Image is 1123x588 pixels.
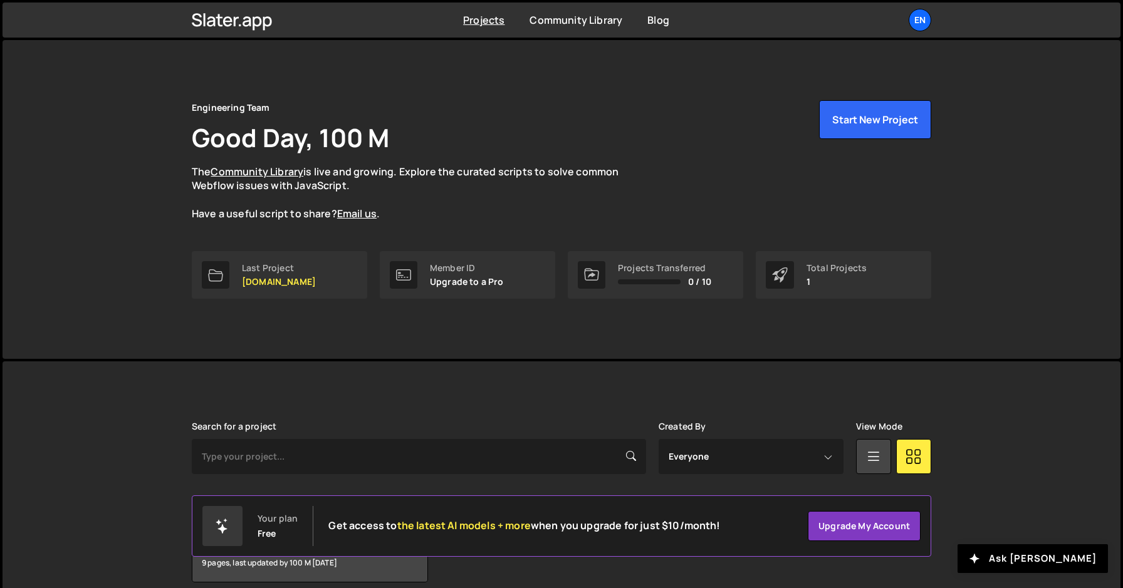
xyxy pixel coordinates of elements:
div: Free [258,529,276,539]
div: Projects Transferred [618,263,711,273]
a: Upgrade my account [808,511,921,541]
span: 0 / 10 [688,277,711,287]
label: Search for a project [192,421,276,431]
div: Last Project [242,263,316,273]
p: The is live and growing. Explore the curated scripts to solve common Webflow issues with JavaScri... [192,165,643,221]
p: 1 [807,277,867,287]
a: Blog [647,13,669,27]
div: Total Projects [807,263,867,273]
input: Type your project... [192,439,646,474]
a: Community Library [530,13,622,27]
a: Projects [463,13,504,27]
button: Start New Project [819,100,931,139]
a: En [909,9,931,31]
a: Community Library [211,165,303,178]
p: Upgrade to a Pro [430,277,504,287]
a: Last Project [DOMAIN_NAME] [192,251,367,299]
div: Member ID [430,263,504,273]
div: Your plan [258,513,298,524]
a: Email us [337,207,377,220]
div: Engineering Team [192,100,270,115]
h1: Good Day, 100 M [192,120,389,155]
label: Created By [659,421,706,431]
div: 9 pages, last updated by 100 M [DATE] [192,544,427,582]
h2: Get access to when you upgrade for just $10/month! [328,520,720,532]
p: [DOMAIN_NAME] [242,277,316,287]
label: View Mode [856,421,902,431]
button: Ask [PERSON_NAME] [958,544,1108,573]
span: the latest AI models + more [397,518,531,532]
